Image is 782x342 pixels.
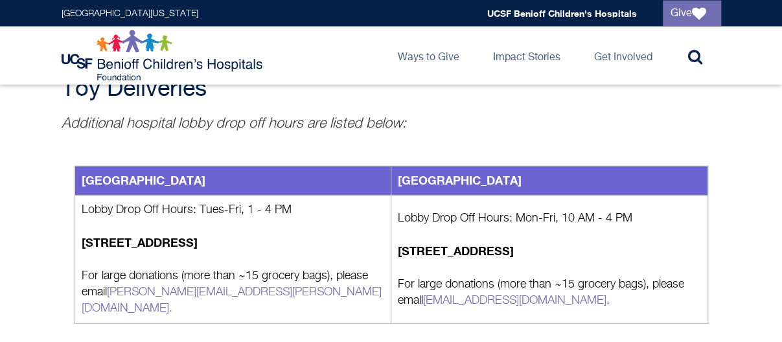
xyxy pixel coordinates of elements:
a: Get Involved [584,27,663,85]
a: [PERSON_NAME][EMAIL_ADDRESS][PERSON_NAME][DOMAIN_NAME]. [82,286,382,314]
a: Give [663,1,721,27]
strong: [GEOGRAPHIC_DATA] [82,173,205,187]
strong: [STREET_ADDRESS] [82,235,198,249]
p: Lobby Drop Off Hours: Mon-Fri, 10 AM - 4 PM [398,211,701,227]
a: Impact Stories [483,27,571,85]
a: [GEOGRAPHIC_DATA][US_STATE] [62,9,198,18]
strong: [STREET_ADDRESS] [398,244,514,258]
img: Logo for UCSF Benioff Children's Hospitals Foundation [62,30,266,82]
p: For large donations (more than ~15 grocery bags), please email . [398,277,701,309]
h2: Toy Deliveries [62,76,721,102]
p: For large donations (more than ~15 grocery bags), please email [82,268,385,317]
a: Ways to Give [387,27,470,85]
strong: [GEOGRAPHIC_DATA] [398,173,522,187]
a: UCSF Benioff Children's Hospitals [487,8,637,19]
em: Additional hospital lobby drop off hours are listed below: [62,117,406,131]
p: Lobby Drop Off Hours: Tues-Fri, 1 - 4 PM [82,202,385,218]
a: [EMAIL_ADDRESS][DOMAIN_NAME] [423,295,606,306]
